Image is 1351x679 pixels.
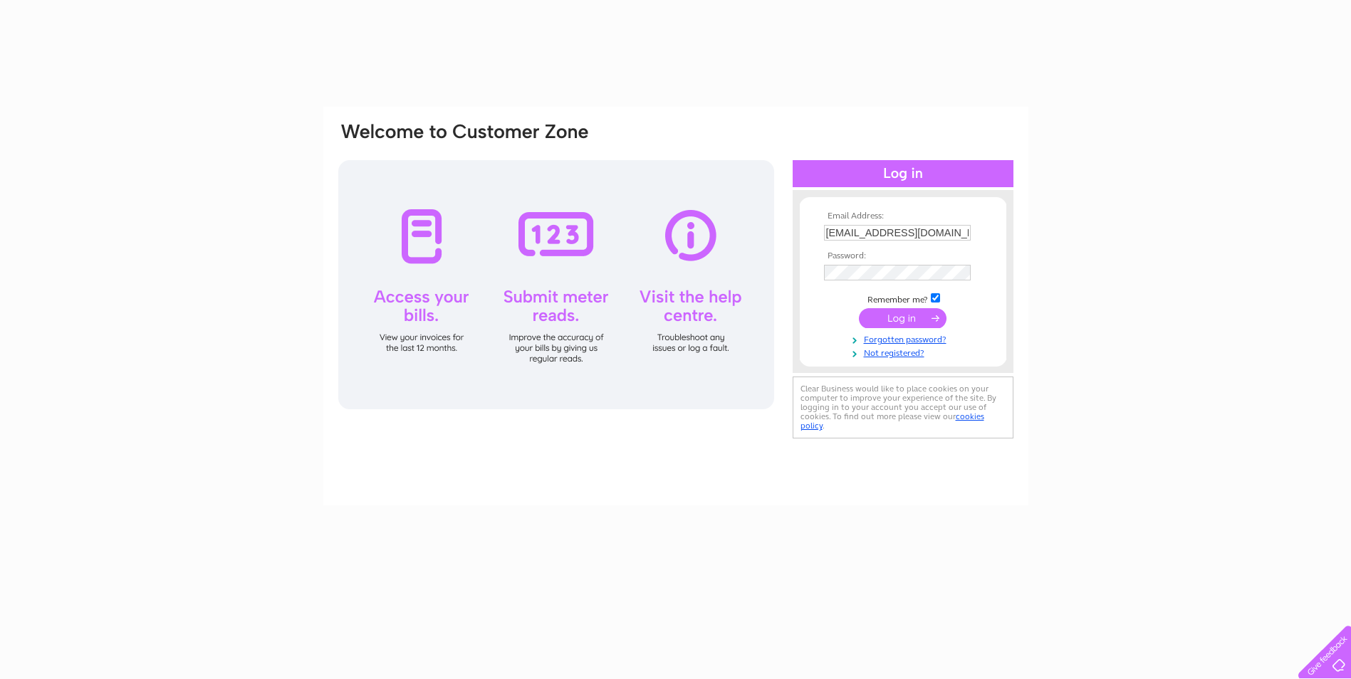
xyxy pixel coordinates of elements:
[793,377,1013,438] div: Clear Business would like to place cookies on your computer to improve your experience of the sit...
[824,345,986,359] a: Not registered?
[824,332,986,345] a: Forgotten password?
[820,251,986,261] th: Password:
[800,411,984,431] a: cookies policy
[859,308,946,328] input: Submit
[820,211,986,221] th: Email Address:
[820,291,986,305] td: Remember me?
